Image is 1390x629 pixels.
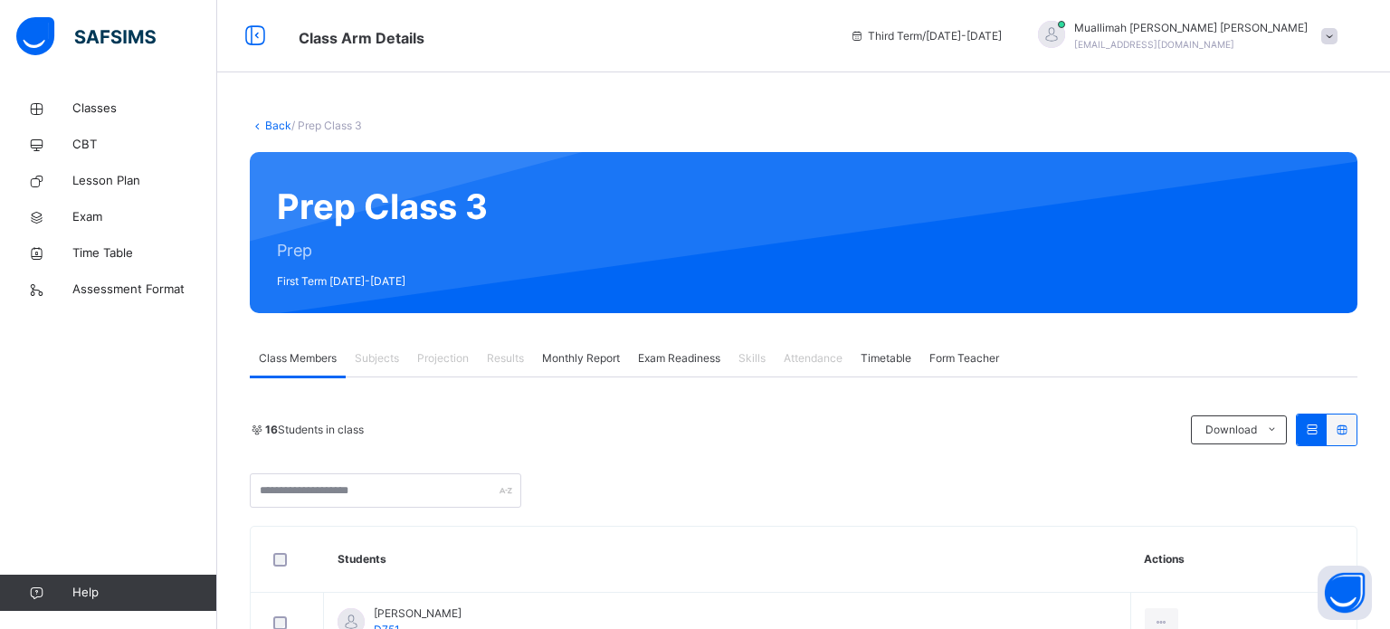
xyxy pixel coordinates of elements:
[265,423,278,436] b: 16
[1318,566,1372,620] button: Open asap
[259,350,337,367] span: Class Members
[487,350,524,367] span: Results
[1130,527,1357,593] th: Actions
[72,281,217,299] span: Assessment Format
[1074,39,1234,50] span: [EMAIL_ADDRESS][DOMAIN_NAME]
[265,119,291,132] a: Back
[72,100,217,118] span: Classes
[72,136,217,154] span: CBT
[324,527,1131,593] th: Students
[16,17,156,55] img: safsims
[72,584,216,602] span: Help
[374,605,462,622] span: [PERSON_NAME]
[850,28,1002,44] span: session/term information
[738,350,766,367] span: Skills
[784,350,843,367] span: Attendance
[1074,20,1308,36] span: Muallimah [PERSON_NAME] [PERSON_NAME]
[1020,20,1347,52] div: Muallimah SabrinaMohammad
[291,119,362,132] span: / Prep Class 3
[638,350,720,367] span: Exam Readiness
[929,350,999,367] span: Form Teacher
[542,350,620,367] span: Monthly Report
[72,208,217,226] span: Exam
[861,350,911,367] span: Timetable
[265,422,364,438] span: Students in class
[417,350,469,367] span: Projection
[299,29,424,47] span: Class Arm Details
[72,244,217,262] span: Time Table
[355,350,399,367] span: Subjects
[72,172,217,190] span: Lesson Plan
[1205,422,1257,438] span: Download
